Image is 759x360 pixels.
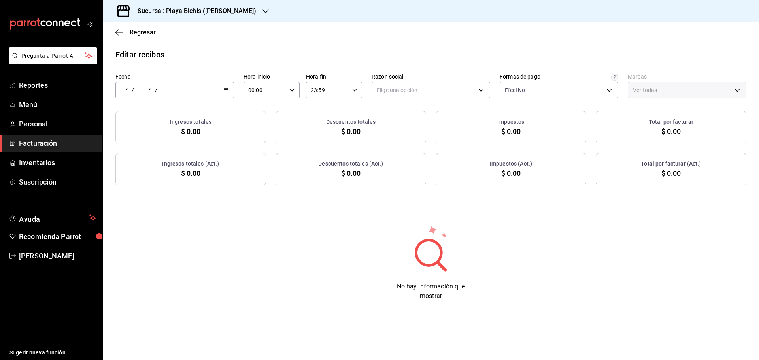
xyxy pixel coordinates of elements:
h3: Descuentos totales (Act.) [318,160,383,168]
label: Hora fin [306,74,362,79]
span: / [132,87,134,93]
span: Suscripción [19,177,96,187]
h3: Total por facturar [649,118,693,126]
label: Razón social [372,74,490,79]
button: Regresar [115,28,156,36]
div: Formas de pago [500,74,540,79]
span: Pregunta a Parrot AI [21,52,85,60]
span: $ 0.00 [501,168,521,179]
span: [PERSON_NAME] [19,251,96,261]
span: Personal [19,119,96,129]
input: ---- [157,87,164,93]
div: Editar recibos [115,49,164,60]
span: $ 0.00 [501,126,521,137]
span: $ 0.00 [181,168,201,179]
input: -- [121,87,125,93]
span: Facturación [19,138,96,149]
label: Marcas [628,74,746,79]
input: -- [151,87,155,93]
span: / [155,87,157,93]
span: / [125,87,128,93]
input: -- [128,87,132,93]
span: $ 0.00 [661,168,681,179]
h3: Impuestos [497,118,524,126]
span: $ 0.00 [341,168,361,179]
span: $ 0.00 [661,126,681,137]
span: - [142,87,143,93]
h3: Total por facturar (Act.) [641,160,701,168]
span: Sugerir nueva función [9,349,96,357]
span: Ver todas [633,86,657,94]
a: Pregunta a Parrot AI [6,57,97,66]
span: Efectivo [505,86,525,94]
label: Hora inicio [244,74,300,79]
button: Pregunta a Parrot AI [9,47,97,64]
span: Reportes [19,80,96,90]
svg: Solo se mostrarán las órdenes que fueron pagadas exclusivamente con las formas de pago selecciona... [611,74,618,81]
span: Regresar [130,28,156,36]
span: Ayuda [19,213,86,222]
span: / [148,87,151,93]
span: Inventarios [19,157,96,168]
span: $ 0.00 [181,126,201,137]
h3: Ingresos totales (Act.) [162,160,219,168]
input: -- [144,87,148,93]
label: Fecha [115,74,234,79]
input: ---- [134,87,141,93]
h3: Impuestos (Act.) [490,160,532,168]
div: Elige una opción [372,82,490,98]
h3: Sucursal: Playa Bichis ([PERSON_NAME]) [131,6,256,16]
h3: Ingresos totales [170,118,211,126]
button: open_drawer_menu [87,21,93,27]
span: Menú [19,99,96,110]
span: Recomienda Parrot [19,231,96,242]
span: $ 0.00 [341,126,361,137]
h3: Descuentos totales [326,118,376,126]
span: No hay información que mostrar [397,283,465,300]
